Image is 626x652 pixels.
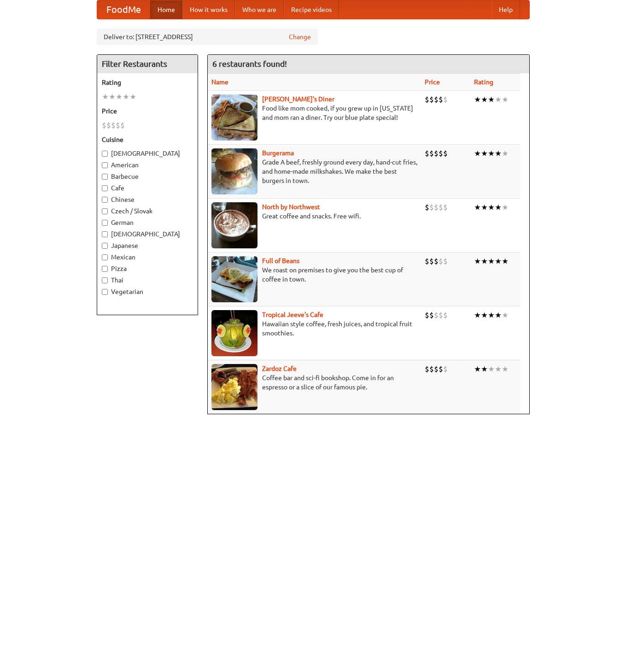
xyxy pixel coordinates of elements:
[102,135,193,144] h5: Cuisine
[502,148,509,159] li: ★
[111,120,116,130] li: $
[474,94,481,105] li: ★
[434,364,439,374] li: $
[262,203,320,211] a: North by Northwest
[425,148,429,159] li: $
[502,94,509,105] li: ★
[235,0,284,19] a: Who we are
[474,364,481,374] li: ★
[211,104,417,122] p: Food like mom cooked, if you grew up in [US_STATE] and mom ran a diner. Try our blue plate special!
[102,243,108,249] input: Japanese
[474,310,481,320] li: ★
[102,92,109,102] li: ★
[102,78,193,87] h5: Rating
[481,148,488,159] li: ★
[102,185,108,191] input: Cafe
[211,158,417,185] p: Grade A beef, freshly ground every day, hand-cut fries, and home-made milkshakes. We make the bes...
[102,266,108,272] input: Pizza
[443,94,448,105] li: $
[106,120,111,130] li: $
[488,310,495,320] li: ★
[425,202,429,212] li: $
[211,78,228,86] a: Name
[102,174,108,180] input: Barbecue
[262,95,334,103] a: [PERSON_NAME]'s Diner
[443,202,448,212] li: $
[439,94,443,105] li: $
[102,151,108,157] input: [DEMOGRAPHIC_DATA]
[102,106,193,116] h5: Price
[116,120,120,130] li: $
[495,256,502,266] li: ★
[488,256,495,266] li: ★
[262,257,299,264] a: Full of Beans
[439,148,443,159] li: $
[97,55,198,73] h4: Filter Restaurants
[211,310,257,356] img: jeeves.jpg
[488,94,495,105] li: ★
[129,92,136,102] li: ★
[102,231,108,237] input: [DEMOGRAPHIC_DATA]
[102,287,193,296] label: Vegetarian
[502,364,509,374] li: ★
[116,92,123,102] li: ★
[262,149,294,157] a: Burgerama
[102,206,193,216] label: Czech / Slovak
[425,78,440,86] a: Price
[429,310,434,320] li: $
[120,120,125,130] li: $
[102,253,193,262] label: Mexican
[443,256,448,266] li: $
[495,364,502,374] li: ★
[150,0,182,19] a: Home
[425,364,429,374] li: $
[481,202,488,212] li: ★
[262,311,323,318] b: Tropical Jeeve's Cafe
[429,202,434,212] li: $
[102,162,108,168] input: American
[211,364,257,410] img: zardoz.jpg
[211,319,417,338] p: Hawaiian style coffee, fresh juices, and tropical fruit smoothies.
[495,148,502,159] li: ★
[481,364,488,374] li: ★
[102,229,193,239] label: [DEMOGRAPHIC_DATA]
[102,264,193,273] label: Pizza
[429,94,434,105] li: $
[182,0,235,19] a: How it works
[481,256,488,266] li: ★
[495,202,502,212] li: ★
[262,365,297,372] a: Zardoz Cafe
[439,202,443,212] li: $
[212,59,287,68] ng-pluralize: 6 restaurants found!
[97,0,150,19] a: FoodMe
[102,241,193,250] label: Japanese
[481,310,488,320] li: ★
[211,94,257,141] img: sallys.jpg
[425,256,429,266] li: $
[102,149,193,158] label: [DEMOGRAPHIC_DATA]
[495,94,502,105] li: ★
[102,160,193,170] label: American
[491,0,520,19] a: Help
[123,92,129,102] li: ★
[102,195,193,204] label: Chinese
[289,32,311,41] a: Change
[488,364,495,374] li: ★
[102,220,108,226] input: German
[102,289,108,295] input: Vegetarian
[102,276,193,285] label: Thai
[502,310,509,320] li: ★
[211,202,257,248] img: north.jpg
[211,373,417,392] p: Coffee bar and sci-fi bookshop. Come in for an espresso or a slice of our famous pie.
[439,256,443,266] li: $
[502,256,509,266] li: ★
[211,265,417,284] p: We roast on premises to give you the best cup of coffee in town.
[495,310,502,320] li: ★
[102,172,193,181] label: Barbecue
[425,94,429,105] li: $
